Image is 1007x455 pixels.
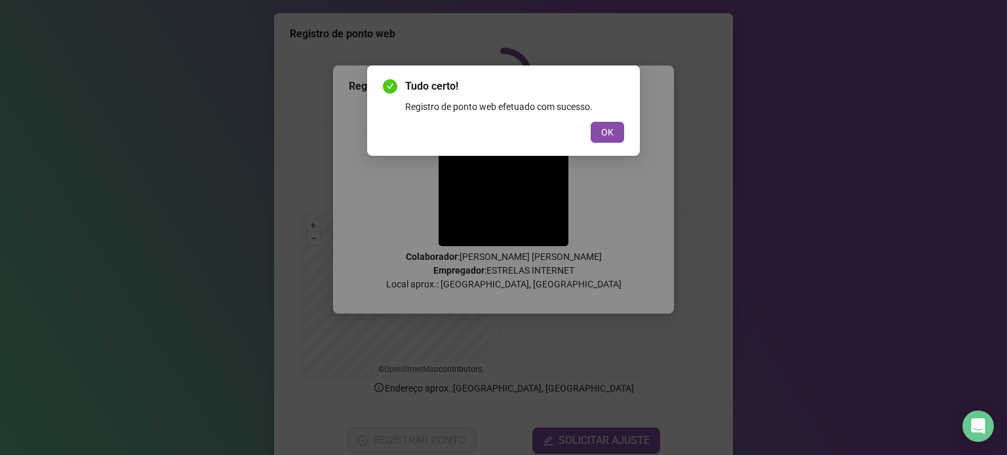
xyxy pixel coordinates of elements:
button: OK [591,122,624,143]
span: Tudo certo! [405,79,624,94]
span: OK [601,125,614,139]
div: Registro de ponto web efetuado com sucesso. [405,100,624,114]
div: Open Intercom Messenger [962,410,994,442]
span: check-circle [383,79,397,94]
